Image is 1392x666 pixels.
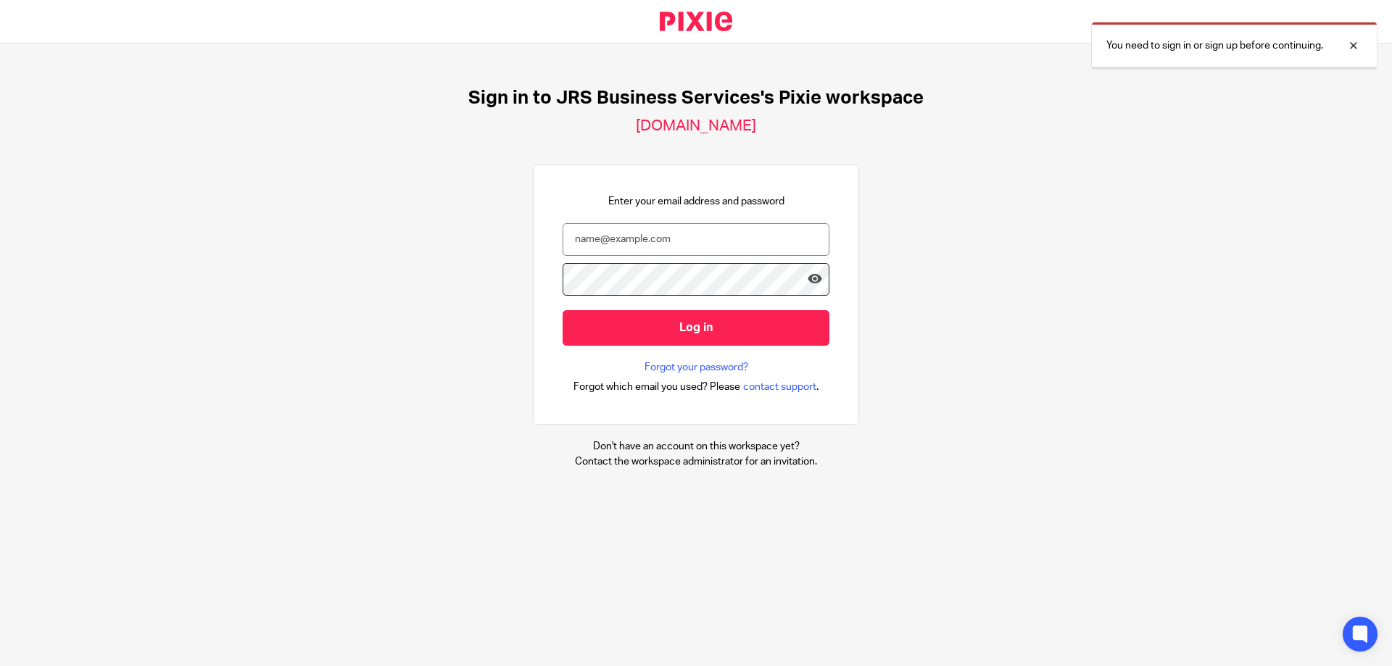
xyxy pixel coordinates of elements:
p: Contact the workspace administrator for an invitation. [575,454,817,469]
h1: Sign in to JRS Business Services's Pixie workspace [468,87,924,109]
span: Forgot which email you used? Please [573,380,740,394]
div: . [573,378,819,395]
span: contact support [743,380,816,394]
a: Forgot your password? [645,360,748,375]
input: name@example.com [563,223,829,256]
input: Log in [563,310,829,346]
p: Don't have an account on this workspace yet? [575,439,817,454]
h2: [DOMAIN_NAME] [636,117,756,136]
p: Enter your email address and password [608,194,784,209]
p: You need to sign in or sign up before continuing. [1106,38,1323,53]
